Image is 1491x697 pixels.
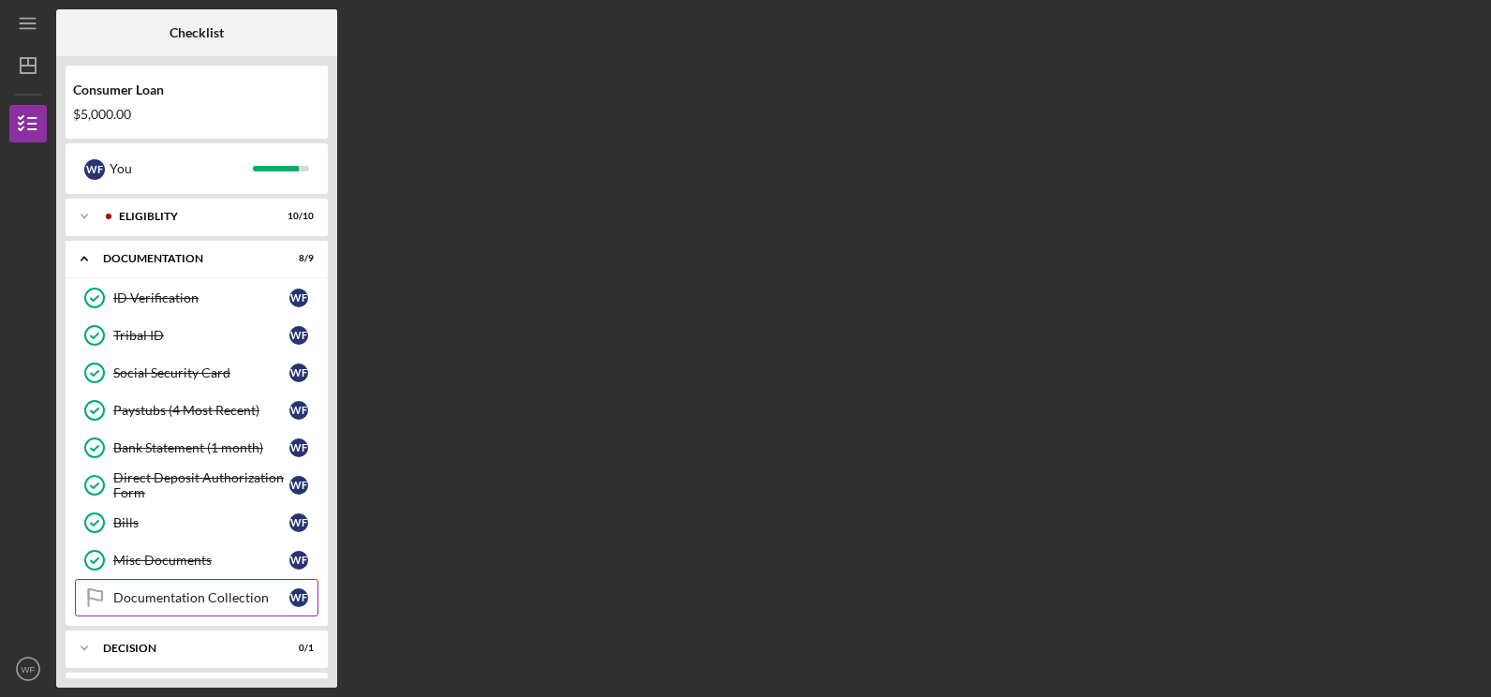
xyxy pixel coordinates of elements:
[75,579,318,616] a: Documentation CollectionWF
[113,403,289,418] div: Paystubs (4 Most Recent)
[280,643,314,654] div: 0 / 1
[289,326,308,345] div: W F
[289,551,308,570] div: W F
[103,253,267,264] div: Documentation
[170,25,224,40] b: Checklist
[289,363,308,382] div: W F
[75,504,318,541] a: BillsWF
[113,470,289,500] div: Direct Deposit Authorization Form
[110,153,253,185] div: You
[289,513,308,532] div: W F
[75,467,318,504] a: Direct Deposit Authorization FormWF
[113,328,289,343] div: Tribal ID
[75,317,318,354] a: Tribal IDWF
[289,289,308,307] div: W F
[113,440,289,455] div: Bank Statement (1 month)
[75,354,318,392] a: Social Security CardWF
[75,541,318,579] a: Misc DocumentsWF
[289,476,308,495] div: W F
[113,553,289,568] div: Misc Documents
[280,253,314,264] div: 8 / 9
[73,82,320,97] div: Consumer Loan
[289,401,308,420] div: W F
[75,392,318,429] a: Paystubs (4 Most Recent)WF
[289,438,308,457] div: W F
[280,211,314,222] div: 10 / 10
[113,515,289,530] div: Bills
[84,159,105,180] div: W F
[289,588,308,607] div: W F
[113,590,289,605] div: Documentation Collection
[103,643,267,654] div: Decision
[9,650,47,688] button: WF
[113,290,289,305] div: ID Verification
[113,365,289,380] div: Social Security Card
[75,429,318,467] a: Bank Statement (1 month)WF
[119,211,267,222] div: Eligiblity
[75,279,318,317] a: ID VerificationWF
[73,107,320,122] div: $5,000.00
[22,664,36,675] text: WF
